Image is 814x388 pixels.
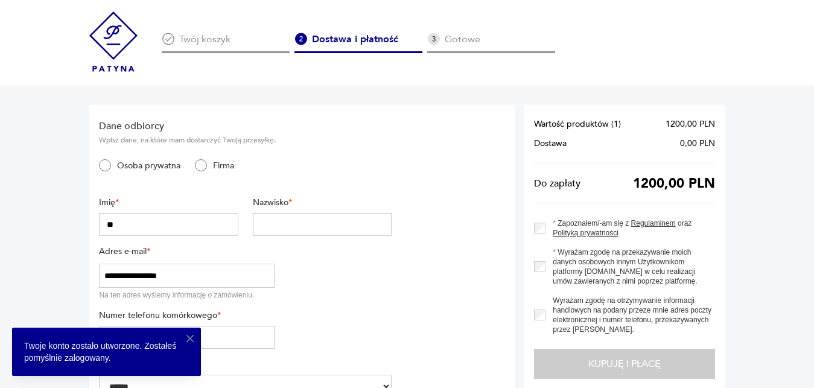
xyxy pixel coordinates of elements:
span: Do zapłaty [534,179,580,188]
p: Wpisz dane, na które mam dostarczyć Twoją przesyłkę. [99,135,391,145]
img: Ikona [427,33,440,45]
div: Na ten adres wyślemy informację o zamówieniu. [99,290,275,300]
label: Imię [99,197,238,208]
img: Ikona [162,33,174,45]
span: 1200,00 PLN [633,179,715,188]
label: Nazwisko [253,197,392,208]
img: Ikona [294,33,307,45]
img: Patyna - sklep z meblami i dekoracjami vintage [89,11,138,72]
a: Polityką prywatności [553,229,618,237]
div: Gotowe [427,33,555,53]
label: Adres e-mail [99,246,275,257]
label: Wyrażam zgodę na przekazywanie moich danych osobowych innym Użytkownikom platformy [DOMAIN_NAME] ... [545,247,715,286]
span: Wartość produktów ( 1 ) [534,119,621,129]
label: Zapoznałem/-am się z oraz [545,218,715,238]
label: Wyrażam zgodę na otrzymywanie informacji handlowych na podany przeze mnie adres poczty elektronic... [545,296,715,334]
label: Kraj [99,358,391,370]
span: 1200,00 PLN [666,119,715,129]
div: Dostawa i płatność [294,33,422,53]
label: Firma [207,160,234,171]
span: Dostawa [534,139,567,148]
h2: Dane odbiorcy [99,119,391,133]
div: Twój koszyk [162,33,290,53]
span: 0,00 PLN [680,139,715,148]
label: Osoba prywatna [111,160,180,171]
a: Regulaminem [631,219,676,227]
label: Numer telefonu komórkowego [99,310,275,321]
div: Twoje konto zostało utworzone. Zostałeś pomyślnie zalogowany. [12,328,201,376]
